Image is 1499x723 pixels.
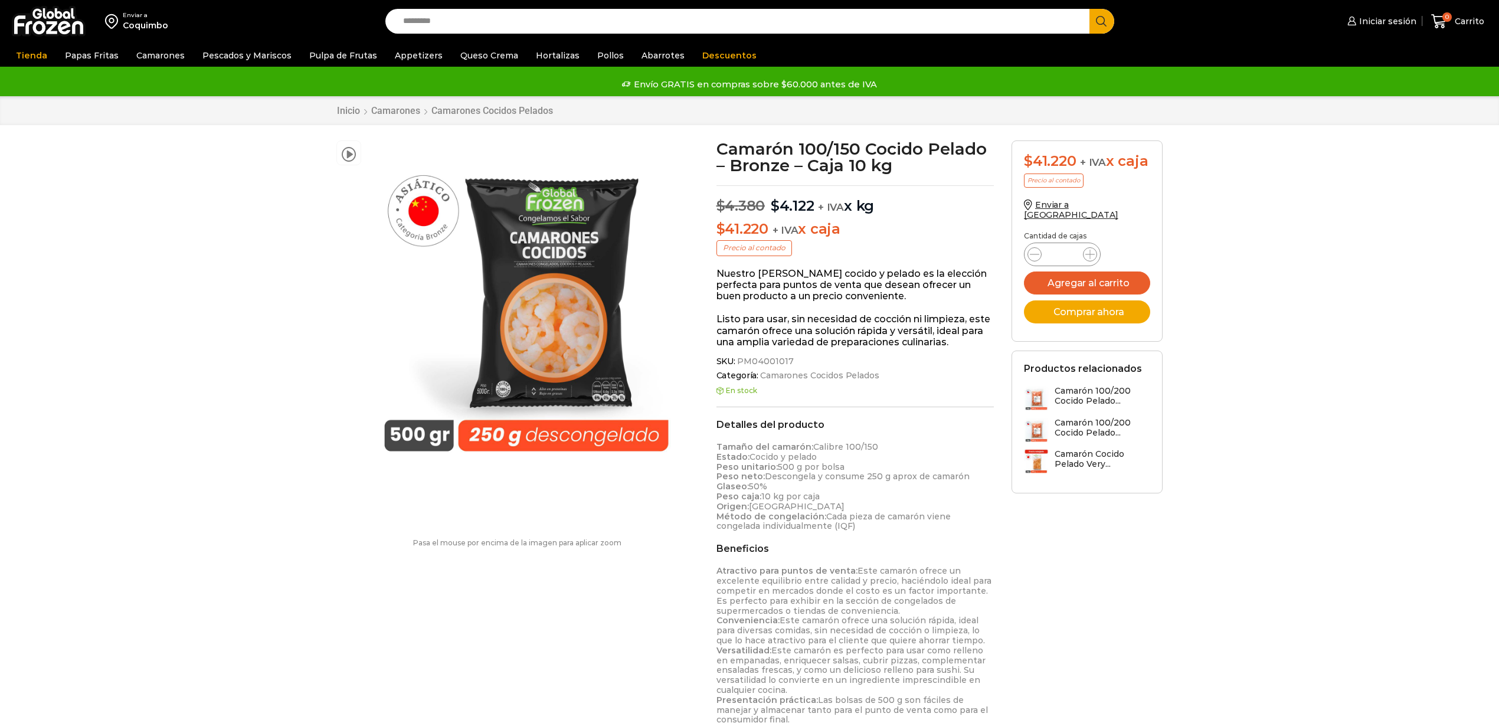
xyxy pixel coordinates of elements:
[1024,271,1150,295] button: Agregar al carrito
[1024,199,1118,220] a: Enviar a [GEOGRAPHIC_DATA]
[716,645,771,656] strong: Versatilidad:
[303,44,383,67] a: Pulpa de Frutas
[716,695,818,705] strong: Presentación práctica:
[716,197,765,214] bdi: 4.380
[716,371,994,381] span: Categoría:
[716,220,768,237] bdi: 41.220
[336,105,554,116] nav: Breadcrumb
[1089,9,1114,34] button: Search button
[716,221,994,238] p: x caja
[59,44,125,67] a: Papas Fritas
[123,11,168,19] div: Enviar a
[1428,8,1487,35] a: 0 Carrito
[1356,15,1416,27] span: Iniciar sesión
[1024,363,1142,374] h2: Productos relacionados
[336,539,699,547] p: Pasa el mouse por encima de la imagen para aplicar zoom
[716,419,994,430] h2: Detalles del producto
[716,501,749,512] strong: Origen:
[371,105,421,116] a: Camarones
[367,140,691,464] img: Camarón 100/150 Cocido Pelado
[1055,449,1150,469] h3: Camarón Cocido Pelado Very...
[636,44,690,67] a: Abarrotes
[716,240,792,256] p: Precio al contado
[773,224,798,236] span: + IVA
[716,543,994,554] h2: Beneficios
[716,220,725,237] span: $
[1024,152,1076,169] bdi: 41.220
[1024,152,1033,169] span: $
[1080,156,1106,168] span: + IVA
[1024,174,1084,188] p: Precio al contado
[716,615,780,626] strong: Conveniencia:
[591,44,630,67] a: Pollos
[1344,9,1416,33] a: Iniciar sesión
[197,44,297,67] a: Pescados y Mariscos
[389,44,449,67] a: Appetizers
[130,44,191,67] a: Camarones
[1024,386,1150,411] a: Camarón 100/200 Cocido Pelado...
[696,44,762,67] a: Descuentos
[1024,300,1150,323] button: Comprar ahora
[105,11,123,31] img: address-field-icon.svg
[716,441,813,452] strong: Tamaño del camarón:
[1055,386,1150,406] h3: Camarón 100/200 Cocido Pelado...
[716,442,994,531] p: Calibre 100/150 Cocido y pelado 500 g por bolsa Descongela y consume 250 g aprox de camarón 50% 1...
[716,511,826,522] strong: Método de congelación:
[1024,232,1150,240] p: Cantidad de cajas
[716,462,778,472] strong: Peso unitario:
[716,356,994,367] span: SKU:
[1055,418,1150,438] h3: Camarón 100/200 Cocido Pelado...
[716,268,994,302] p: Nuestro [PERSON_NAME] cocido y pelado es la elección perfecta para puntos de venta que desean ofr...
[758,371,879,381] a: Camarones Cocidos Pelados
[431,105,554,116] a: Camarones Cocidos Pelados
[716,197,725,214] span: $
[716,140,994,174] h1: Camarón 100/150 Cocido Pelado – Bronze – Caja 10 kg
[1051,246,1073,263] input: Product quantity
[454,44,524,67] a: Queso Crema
[716,565,857,576] strong: Atractivo para puntos de venta:
[1024,418,1150,443] a: Camarón 100/200 Cocido Pelado...
[716,491,761,502] strong: Peso caja:
[1452,15,1484,27] span: Carrito
[1442,12,1452,22] span: 0
[735,356,794,367] span: PM04001017
[530,44,585,67] a: Hortalizas
[1024,449,1150,475] a: Camarón Cocido Pelado Very...
[818,201,844,213] span: + IVA
[771,197,780,214] span: $
[716,452,749,462] strong: Estado:
[716,387,994,395] p: En stock
[336,105,361,116] a: Inicio
[1024,153,1150,170] div: x caja
[716,471,765,482] strong: Peso neto:
[123,19,168,31] div: Coquimbo
[716,313,994,348] p: Listo para usar, sin necesidad de cocción ni limpieza, este camarón ofrece una solución rápida y ...
[10,44,53,67] a: Tienda
[716,481,749,492] strong: Glaseo:
[771,197,814,214] bdi: 4.122
[716,185,994,215] p: x kg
